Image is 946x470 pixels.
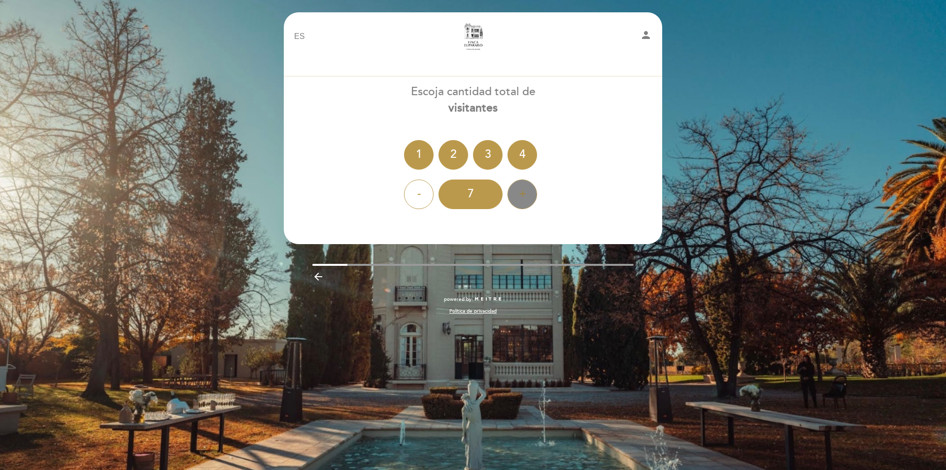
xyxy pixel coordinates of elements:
[404,140,434,170] div: 1
[507,140,537,170] div: 4
[640,29,652,41] i: person
[411,23,535,50] a: Finca El Paraíso
[640,29,652,44] button: person
[474,297,502,302] img: MEITRE
[439,180,503,209] div: 7
[444,296,472,303] span: powered by
[404,180,434,209] div: -
[507,180,537,209] div: +
[439,140,468,170] div: 2
[283,84,663,116] div: Escoja cantidad total de
[444,296,502,303] a: powered by
[312,271,324,283] i: arrow_backward
[449,308,497,315] a: Política de privacidad
[448,101,498,115] b: visitantes
[473,140,503,170] div: 3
